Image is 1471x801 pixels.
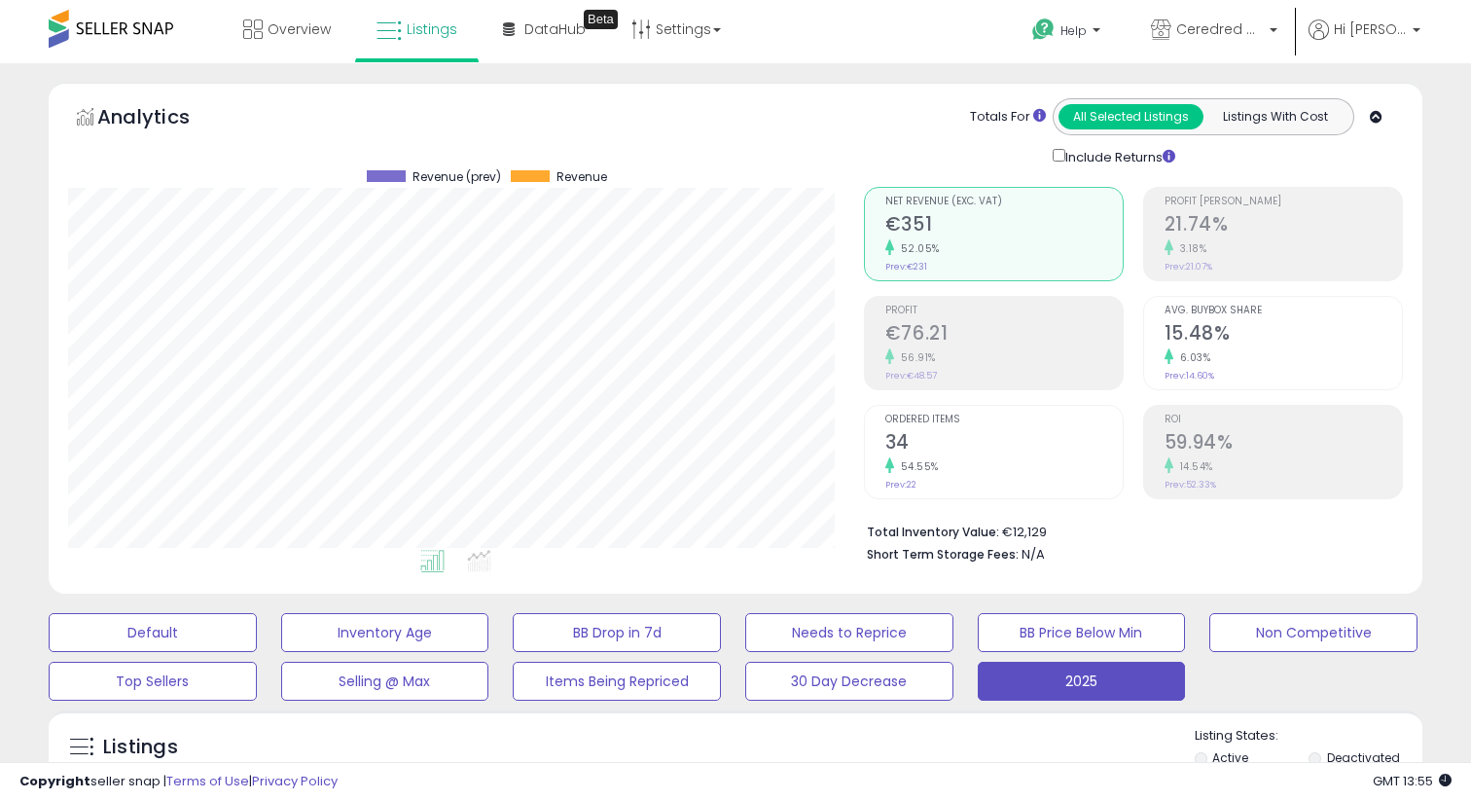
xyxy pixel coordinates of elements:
span: N/A [1022,545,1045,564]
div: Tooltip anchor [584,10,618,29]
small: 3.18% [1173,241,1207,256]
button: Non Competitive [1209,613,1417,652]
strong: Copyright [19,772,90,790]
small: 6.03% [1173,350,1211,365]
button: Selling @ Max [281,662,489,701]
h2: 59.94% [1165,431,1402,457]
button: 2025 [978,662,1186,701]
button: Default [49,613,257,652]
small: Prev: 52.33% [1165,479,1216,491]
span: DataHub [524,19,586,39]
small: Prev: 21.07% [1165,261,1212,273]
b: Total Inventory Value: [867,524,999,540]
div: Include Returns [1038,145,1199,167]
button: Needs to Reprice [745,613,953,652]
a: Terms of Use [166,772,249,790]
span: Avg. Buybox Share [1165,306,1402,316]
a: Privacy Policy [252,772,338,790]
span: ROI [1165,415,1402,425]
span: Hi [PERSON_NAME] [1334,19,1407,39]
h5: Analytics [97,103,228,135]
button: Listings With Cost [1202,104,1347,129]
label: Deactivated [1327,749,1400,766]
span: 2025-09-10 13:55 GMT [1373,772,1452,790]
span: Listings [407,19,457,39]
small: Prev: 22 [885,479,916,491]
span: Ceredred GmbH - DE [1176,19,1264,39]
small: 52.05% [894,241,940,256]
i: Get Help [1031,18,1056,42]
small: 14.54% [1173,459,1213,474]
h2: 15.48% [1165,322,1402,348]
p: Listing States: [1195,727,1423,746]
a: Hi [PERSON_NAME] [1309,19,1420,63]
span: Profit [PERSON_NAME] [1165,197,1402,207]
small: Prev: €231 [885,261,927,273]
button: 30 Day Decrease [745,662,953,701]
h2: €351 [885,213,1123,239]
button: All Selected Listings [1058,104,1203,129]
button: BB Price Below Min [978,613,1186,652]
button: BB Drop in 7d [513,613,721,652]
li: €12,129 [867,519,1388,542]
small: Prev: 14.60% [1165,370,1214,382]
span: Revenue [556,170,607,184]
label: Active [1212,749,1248,766]
div: Totals For [970,108,1046,127]
span: Ordered Items [885,415,1123,425]
span: Revenue (prev) [413,170,501,184]
h2: €76.21 [885,322,1123,348]
small: 56.91% [894,350,936,365]
a: Help [1017,3,1120,63]
h2: 21.74% [1165,213,1402,239]
span: Help [1060,22,1087,39]
span: Profit [885,306,1123,316]
button: Inventory Age [281,613,489,652]
small: Prev: €48.57 [885,370,937,382]
small: 54.55% [894,459,939,474]
span: Overview [268,19,331,39]
button: Top Sellers [49,662,257,701]
h5: Listings [103,734,178,761]
h2: 34 [885,431,1123,457]
span: Net Revenue (Exc. VAT) [885,197,1123,207]
button: Items Being Repriced [513,662,721,701]
b: Short Term Storage Fees: [867,546,1019,563]
div: seller snap | | [19,773,338,791]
